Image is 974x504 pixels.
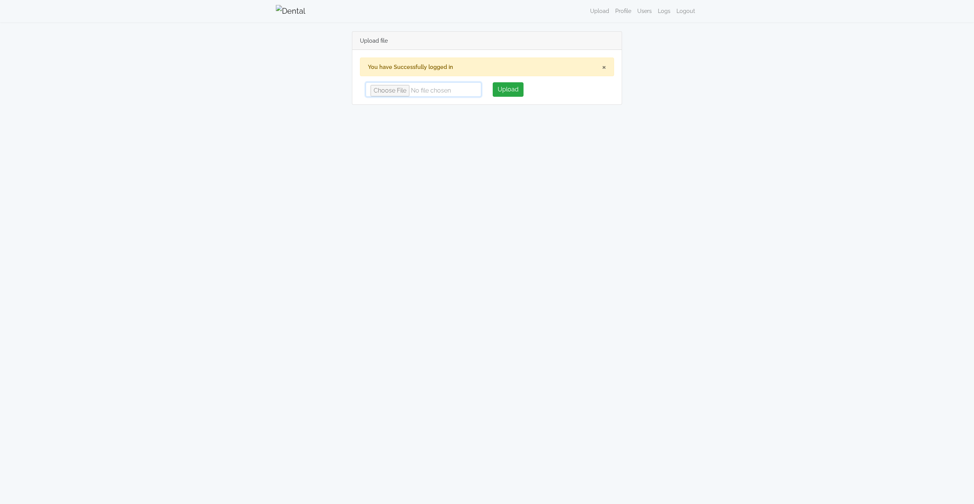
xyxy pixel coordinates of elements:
a: Upload [587,3,612,18]
a: Profile [612,3,634,18]
a: Logs [655,3,673,18]
button: Upload [493,82,524,97]
button: × [602,62,606,72]
strong: You have Successfully logged in [368,64,453,70]
div: Upload file [352,32,622,50]
a: Logout [673,3,698,18]
img: Dental Whale Logo [276,5,306,17]
a: Users [634,3,655,18]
